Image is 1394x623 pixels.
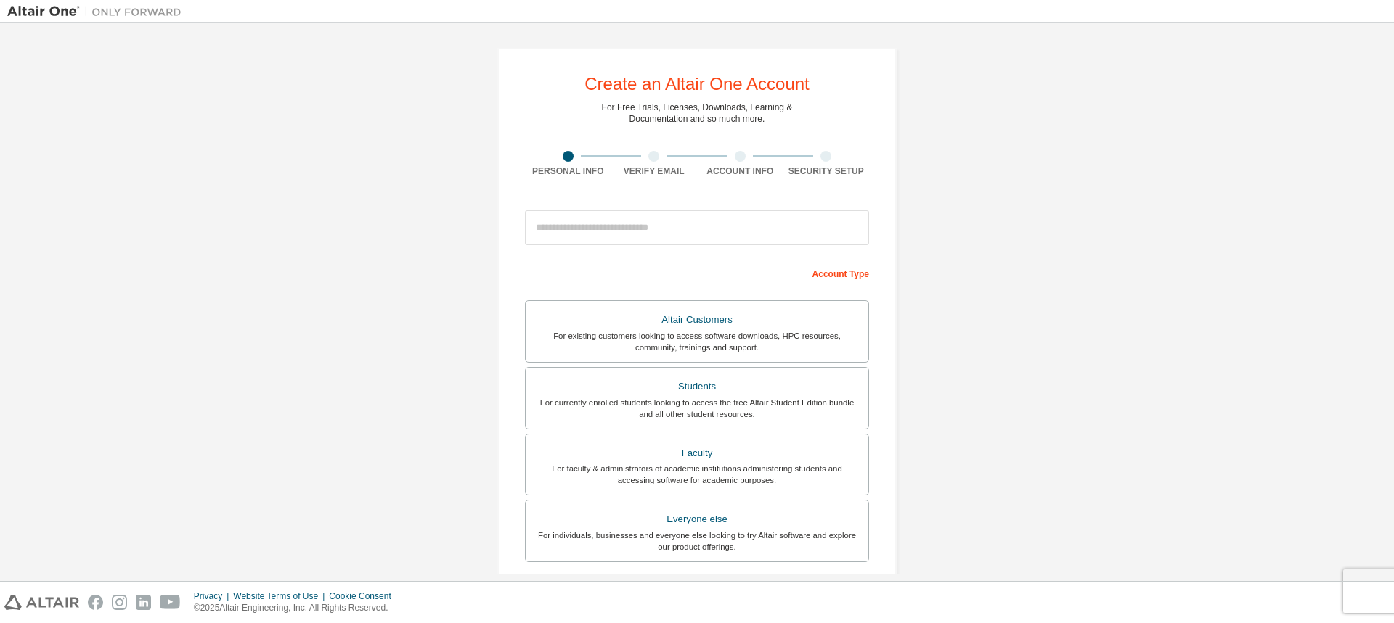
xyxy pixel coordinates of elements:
div: Privacy [194,590,233,602]
div: Account Type [525,261,869,284]
div: Create an Altair One Account [584,75,810,93]
div: Personal Info [525,165,611,177]
div: Students [534,376,860,397]
div: Account Info [697,165,783,177]
img: facebook.svg [88,595,103,610]
div: Website Terms of Use [233,590,329,602]
img: youtube.svg [160,595,181,610]
img: linkedin.svg [136,595,151,610]
div: Faculty [534,443,860,463]
div: Security Setup [783,165,870,177]
p: © 2025 Altair Engineering, Inc. All Rights Reserved. [194,602,400,614]
div: For existing customers looking to access software downloads, HPC resources, community, trainings ... [534,330,860,353]
div: Altair Customers [534,310,860,330]
div: Cookie Consent [329,590,399,602]
div: Verify Email [611,165,698,177]
div: For Free Trials, Licenses, Downloads, Learning & Documentation and so much more. [602,102,793,125]
img: instagram.svg [112,595,127,610]
div: For faculty & administrators of academic institutions administering students and accessing softwa... [534,463,860,486]
div: For currently enrolled students looking to access the free Altair Student Edition bundle and all ... [534,397,860,420]
img: altair_logo.svg [4,595,79,610]
img: Altair One [7,4,189,19]
div: For individuals, businesses and everyone else looking to try Altair software and explore our prod... [534,529,860,553]
div: Everyone else [534,509,860,529]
